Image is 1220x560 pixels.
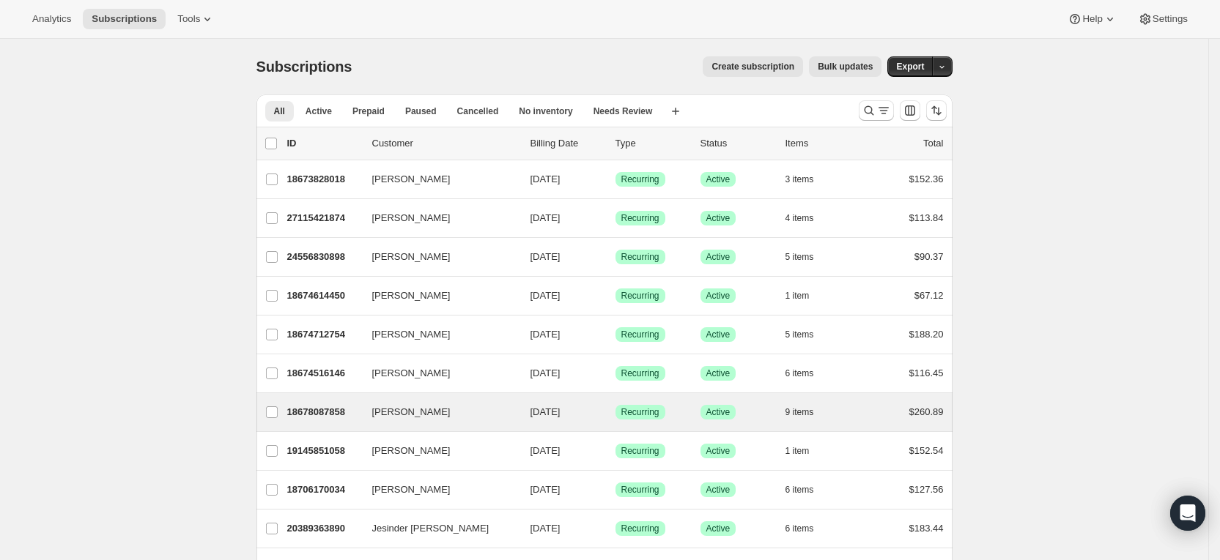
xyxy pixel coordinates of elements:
button: [PERSON_NAME] [363,400,510,424]
span: $188.20 [909,329,944,340]
button: Help [1059,9,1125,29]
button: 9 items [785,402,830,422]
p: 18674516146 [287,366,361,381]
span: [PERSON_NAME] [372,444,451,458]
p: ID [287,136,361,151]
span: 5 items [785,329,814,340]
button: [PERSON_NAME] [363,206,510,230]
span: Create subscription [711,61,794,72]
span: [DATE] [530,406,561,417]
p: 19145851058 [287,444,361,458]
p: 18673828018 [287,172,361,187]
button: Create new view [664,101,687,122]
span: [DATE] [530,173,561,184]
span: [PERSON_NAME] [372,211,451,225]
span: Recurring [621,290,659,302]
div: 19145851058[PERSON_NAME][DATE]SuccessRecurringSuccessActive1 item$152.54 [287,441,944,461]
button: 5 items [785,324,830,345]
span: $90.37 [914,251,944,262]
p: 18678087858 [287,405,361,419]
span: Active [706,523,731,534]
p: 18706170034 [287,482,361,497]
p: 27115421874 [287,211,361,225]
span: Cancelled [457,105,499,117]
button: Bulk updates [809,56,881,77]
span: 3 items [785,173,814,185]
span: $67.12 [914,290,944,301]
span: Needs Review [594,105,653,117]
p: 20389363890 [287,521,361,536]
span: Settings [1153,13,1188,25]
span: Active [706,251,731,263]
span: Active [706,290,731,302]
span: Recurring [621,329,659,340]
span: 1 item [785,445,810,457]
span: Active [706,212,731,224]
span: [PERSON_NAME] [372,327,451,342]
button: Analytics [23,9,80,29]
span: Jesinder [PERSON_NAME] [372,521,489,536]
span: [DATE] [530,523,561,534]
button: Tools [169,9,223,29]
span: Recurring [621,212,659,224]
p: Billing Date [530,136,604,151]
p: Customer [372,136,519,151]
span: Active [706,367,731,379]
p: 24556830898 [287,250,361,264]
div: IDCustomerBilling DateTypeStatusItemsTotal [287,136,944,151]
button: [PERSON_NAME] [363,168,510,191]
span: $183.44 [909,523,944,534]
button: Sort the results [926,100,947,121]
button: 5 items [785,247,830,267]
span: Active [706,173,731,185]
p: Total [923,136,943,151]
span: 6 items [785,484,814,496]
div: 18678087858[PERSON_NAME][DATE]SuccessRecurringSuccessActive9 items$260.89 [287,402,944,422]
div: 18706170034[PERSON_NAME][DATE]SuccessRecurringSuccessActive6 items$127.56 [287,479,944,500]
button: [PERSON_NAME] [363,284,510,307]
div: Open Intercom Messenger [1170,496,1205,531]
span: Recurring [621,484,659,496]
button: 1 item [785,441,826,461]
span: [PERSON_NAME] [372,250,451,264]
button: [PERSON_NAME] [363,362,510,385]
button: 3 items [785,169,830,190]
span: Active [306,105,332,117]
span: [DATE] [530,329,561,340]
span: [DATE] [530,290,561,301]
button: Settings [1129,9,1197,29]
button: 1 item [785,285,826,306]
p: Status [700,136,774,151]
div: 20389363890Jesinder [PERSON_NAME][DATE]SuccessRecurringSuccessActive6 items$183.44 [287,518,944,539]
button: [PERSON_NAME] [363,478,510,501]
span: Recurring [621,173,659,185]
span: [PERSON_NAME] [372,482,451,497]
div: 27115421874[PERSON_NAME][DATE]SuccessRecurringSuccessActive4 items$113.84 [287,208,944,228]
span: $260.89 [909,406,944,417]
div: 18673828018[PERSON_NAME][DATE]SuccessRecurringSuccessActive3 items$152.36 [287,169,944,190]
span: Recurring [621,406,659,418]
span: [DATE] [530,212,561,223]
span: Export [896,61,924,72]
span: Subscriptions [256,59,352,75]
button: [PERSON_NAME] [363,323,510,346]
span: [DATE] [530,484,561,495]
span: Recurring [621,445,659,457]
span: [PERSON_NAME] [372,405,451,419]
button: Export [887,56,933,77]
span: 6 items [785,523,814,534]
span: Active [706,484,731,496]
span: Recurring [621,523,659,534]
button: 6 items [785,479,830,500]
span: Paused [405,105,437,117]
span: [DATE] [530,445,561,456]
span: 6 items [785,367,814,379]
span: Active [706,445,731,457]
span: $152.54 [909,445,944,456]
div: 18674516146[PERSON_NAME][DATE]SuccessRecurringSuccessActive6 items$116.45 [287,363,944,384]
span: [PERSON_NAME] [372,366,451,381]
span: No inventory [519,105,572,117]
span: 9 items [785,406,814,418]
span: [DATE] [530,367,561,378]
button: 4 items [785,208,830,228]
